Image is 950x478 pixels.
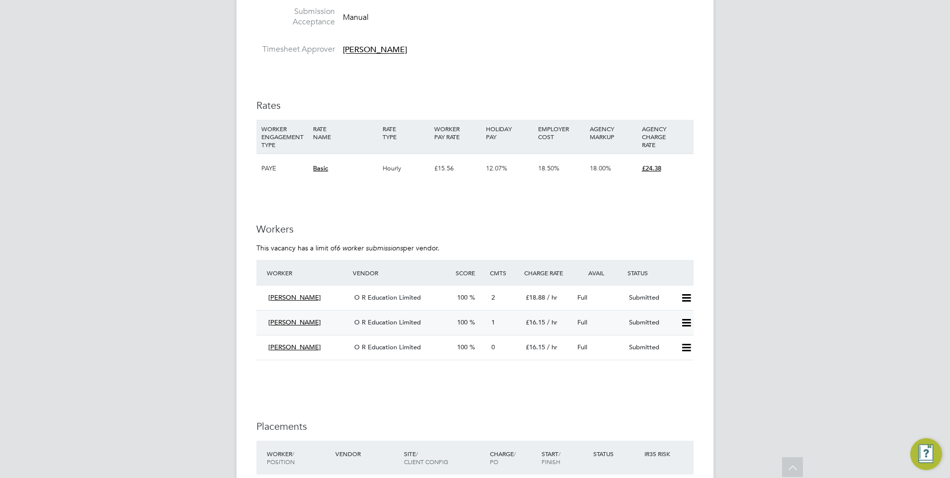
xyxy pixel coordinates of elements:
[256,99,694,112] h3: Rates
[587,120,639,146] div: AGENCY MARKUP
[910,438,942,470] button: Engage Resource Center
[625,290,677,306] div: Submitted
[343,12,369,22] span: Manual
[313,164,328,172] span: Basic
[267,450,295,466] span: / Position
[642,445,676,463] div: IR35 Risk
[311,120,380,146] div: RATE NAME
[591,445,642,463] div: Status
[264,445,333,471] div: Worker
[354,343,421,351] span: O R Education Limited
[547,293,557,302] span: / hr
[547,343,557,351] span: / hr
[457,318,468,326] span: 100
[491,343,495,351] span: 0
[538,164,559,172] span: 18.50%
[542,450,560,466] span: / Finish
[268,318,321,326] span: [PERSON_NAME]
[625,339,677,356] div: Submitted
[526,343,545,351] span: £16.15
[432,154,483,183] div: £15.56
[259,154,311,183] div: PAYE
[547,318,557,326] span: / hr
[354,318,421,326] span: O R Education Limited
[491,293,495,302] span: 2
[336,243,403,252] em: 6 worker submissions
[625,264,694,282] div: Status
[264,264,350,282] div: Worker
[259,120,311,154] div: WORKER ENGAGEMENT TYPE
[268,343,321,351] span: [PERSON_NAME]
[522,264,573,282] div: Charge Rate
[256,44,335,55] label: Timesheet Approver
[577,343,587,351] span: Full
[490,450,516,466] span: / PO
[404,450,448,466] span: / Client Config
[457,293,468,302] span: 100
[639,120,691,154] div: AGENCY CHARGE RATE
[354,293,421,302] span: O R Education Limited
[577,318,587,326] span: Full
[625,315,677,331] div: Submitted
[577,293,587,302] span: Full
[487,264,522,282] div: Cmts
[536,120,587,146] div: EMPLOYER COST
[343,45,407,55] span: [PERSON_NAME]
[457,343,468,351] span: 100
[526,318,545,326] span: £16.15
[573,264,625,282] div: Avail
[333,445,401,463] div: Vendor
[256,223,694,236] h3: Workers
[487,445,539,471] div: Charge
[350,264,453,282] div: Vendor
[526,293,545,302] span: £18.88
[539,445,591,471] div: Start
[642,164,661,172] span: £24.38
[483,120,535,146] div: HOLIDAY PAY
[401,445,487,471] div: Site
[380,154,432,183] div: Hourly
[256,6,335,27] label: Submission Acceptance
[256,420,694,433] h3: Placements
[432,120,483,146] div: WORKER PAY RATE
[486,164,507,172] span: 12.07%
[256,243,694,252] p: This vacancy has a limit of per vendor.
[491,318,495,326] span: 1
[453,264,487,282] div: Score
[268,293,321,302] span: [PERSON_NAME]
[590,164,611,172] span: 18.00%
[380,120,432,146] div: RATE TYPE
